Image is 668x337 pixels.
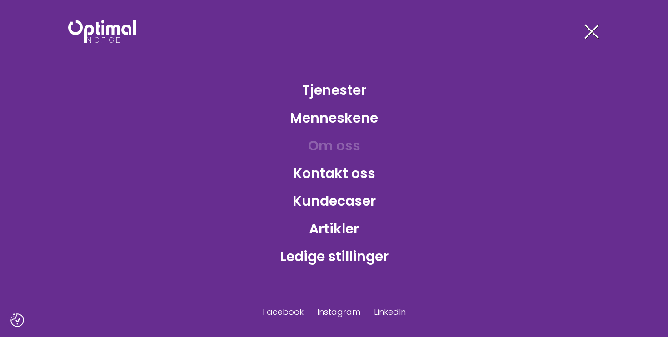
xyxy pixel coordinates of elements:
a: Menneskene [283,103,385,133]
a: Instagram [317,306,360,318]
button: Samtykkepreferanser [10,313,24,327]
a: LinkedIn [374,306,406,318]
img: Revisit consent button [10,313,24,327]
a: Kundecaser [285,186,383,216]
a: Kontakt oss [286,159,383,188]
a: Ledige stillinger [273,242,396,271]
a: Om oss [301,131,368,160]
a: Tjenester [295,75,374,105]
img: Optimal Norge [68,20,136,43]
a: Facebook [263,306,304,318]
a: Artikler [302,214,366,243]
